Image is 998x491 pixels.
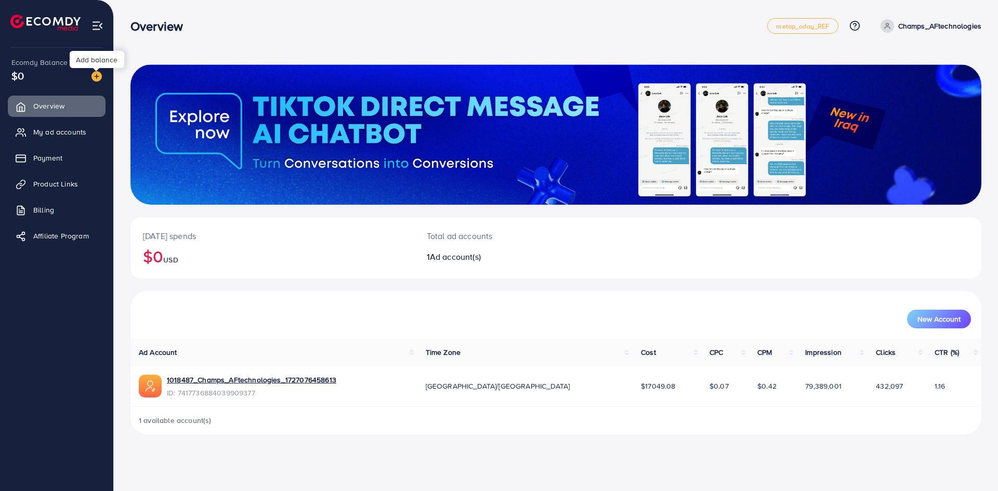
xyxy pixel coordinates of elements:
a: 1018487_Champs_AFtechnologies_1727076458613 [167,375,336,385]
h3: Overview [130,19,191,34]
span: 1 available account(s) [139,415,212,426]
span: 79,389,001 [805,381,842,391]
span: Clicks [876,347,896,357]
img: ic-ads-acc.e4c84228.svg [139,375,162,397]
span: $17049.08 [641,381,675,391]
span: Billing [33,205,54,215]
span: $0 [11,68,24,83]
span: Impression [805,347,842,357]
span: Affiliate Program [33,231,89,241]
p: Total ad accounts [427,230,614,242]
span: CPM [757,347,772,357]
img: logo [10,15,81,31]
span: CTR (%) [935,347,959,357]
a: Overview [8,96,106,116]
span: My ad accounts [33,127,86,137]
a: Billing [8,200,106,220]
a: metap_oday_REF [767,18,838,34]
span: Ad Account [139,347,177,357]
span: 1.16 [935,381,946,391]
img: image [91,71,102,82]
span: USD [163,255,178,265]
button: New Account [907,310,971,328]
a: Champs_AFtechnologies [876,19,981,33]
span: Time Zone [426,347,461,357]
iframe: Chat [954,444,990,483]
span: metap_oday_REF [776,23,829,30]
span: CPC [710,347,723,357]
span: Payment [33,153,62,163]
div: Add balance [70,51,124,68]
a: My ad accounts [8,122,106,142]
span: ID: 7417736884039909377 [167,388,336,398]
span: Overview [33,101,64,111]
a: Affiliate Program [8,225,106,246]
span: Product Links [33,179,78,189]
span: [GEOGRAPHIC_DATA]/[GEOGRAPHIC_DATA] [426,381,570,391]
p: [DATE] spends [143,230,402,242]
span: $0.42 [757,381,777,391]
span: Cost [641,347,656,357]
span: New Account [917,315,961,323]
span: Ad account(s) [430,251,481,262]
p: Champs_AFtechnologies [898,20,981,32]
img: menu [91,20,103,32]
h2: 1 [427,252,614,262]
span: $0.07 [710,381,729,391]
span: 432,097 [876,381,903,391]
h2: $0 [143,246,402,266]
a: Payment [8,148,106,168]
a: Product Links [8,174,106,194]
span: Ecomdy Balance [11,57,68,68]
